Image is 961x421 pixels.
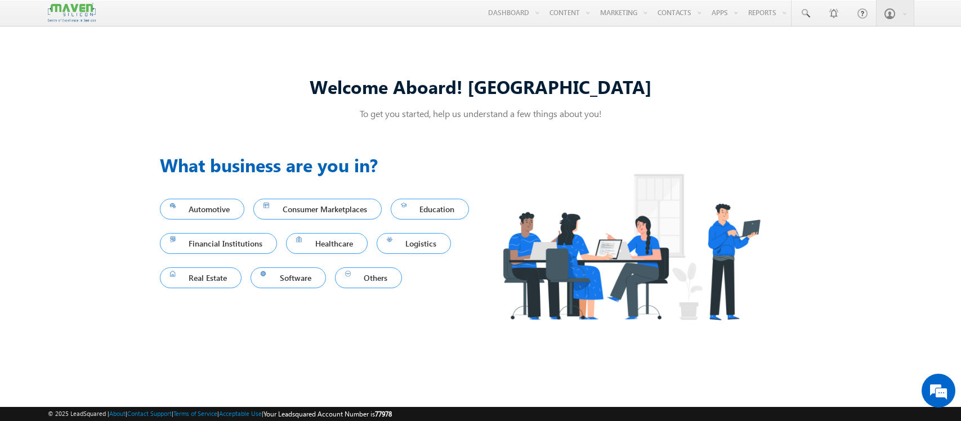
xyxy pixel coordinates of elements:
[345,270,392,285] span: Others
[173,410,217,417] a: Terms of Service
[48,409,392,419] span: © 2025 LeadSquared | | | | |
[481,151,781,342] img: Industry.png
[261,270,316,285] span: Software
[401,201,459,217] span: Education
[160,151,481,178] h3: What business are you in?
[48,3,95,23] img: Custom Logo
[160,74,802,98] div: Welcome Aboard! [GEOGRAPHIC_DATA]
[170,201,235,217] span: Automotive
[263,410,392,418] span: Your Leadsquared Account Number is
[127,410,172,417] a: Contact Support
[375,410,392,418] span: 77978
[170,270,232,285] span: Real Estate
[160,108,802,119] p: To get you started, help us understand a few things about you!
[387,236,441,251] span: Logistics
[296,236,357,251] span: Healthcare
[219,410,262,417] a: Acceptable Use
[263,201,372,217] span: Consumer Marketplaces
[170,236,267,251] span: Financial Institutions
[109,410,126,417] a: About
